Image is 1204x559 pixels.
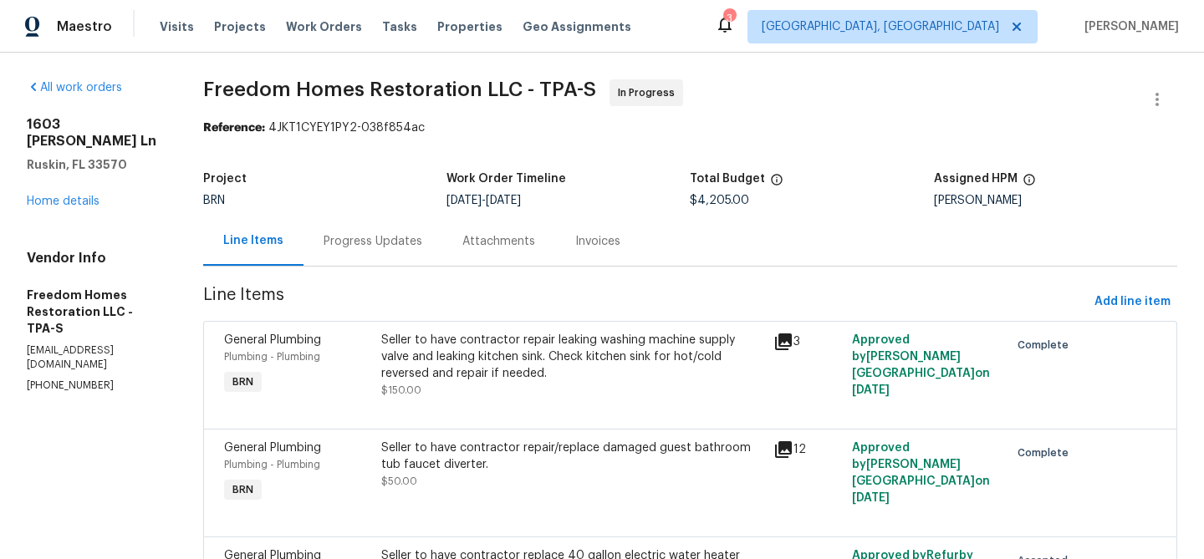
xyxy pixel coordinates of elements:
span: Tasks [382,21,417,33]
span: Projects [214,18,266,35]
span: Line Items [203,287,1088,318]
span: Approved by [PERSON_NAME][GEOGRAPHIC_DATA] on [852,334,990,396]
span: [DATE] [486,195,521,206]
span: [DATE] [446,195,482,206]
div: Progress Updates [324,233,422,250]
button: Add line item [1088,287,1177,318]
span: General Plumbing [224,334,321,346]
span: $4,205.00 [690,195,749,206]
span: Freedom Homes Restoration LLC - TPA-S [203,79,596,99]
p: [PHONE_NUMBER] [27,379,163,393]
span: Properties [437,18,503,35]
span: Geo Assignments [523,18,631,35]
span: [DATE] [852,492,890,504]
span: Plumbing - Plumbing [224,460,320,470]
h5: Assigned HPM [934,173,1018,185]
span: Work Orders [286,18,362,35]
span: Approved by [PERSON_NAME][GEOGRAPHIC_DATA] on [852,442,990,504]
div: Invoices [575,233,620,250]
div: 3 [773,332,842,352]
span: Add line item [1094,292,1171,313]
div: Attachments [462,233,535,250]
div: Line Items [223,232,283,249]
h2: 1603 [PERSON_NAME] Ln [27,116,163,150]
span: Maestro [57,18,112,35]
div: 4JKT1CYEY1PY2-038f854ac [203,119,1177,136]
span: Complete [1018,445,1075,461]
h5: Total Budget [690,173,765,185]
div: 3 [723,10,735,27]
h5: Freedom Homes Restoration LLC - TPA-S [27,287,163,337]
h5: Work Order Timeline [446,173,566,185]
span: [DATE] [852,384,890,396]
span: [PERSON_NAME] [1078,18,1179,35]
h5: Ruskin, FL 33570 [27,156,163,173]
div: 12 [773,440,842,460]
div: Seller to have contractor repair/replace damaged guest bathroom tub faucet diverter. [381,440,764,473]
span: BRN [226,481,260,498]
a: Home details [27,196,99,207]
span: $50.00 [381,476,417,486]
span: Plumbing - Plumbing [224,352,320,362]
span: [GEOGRAPHIC_DATA], [GEOGRAPHIC_DATA] [762,18,999,35]
div: [PERSON_NAME] [934,195,1177,206]
span: General Plumbing [224,442,321,454]
span: BRN [203,195,225,206]
span: - [446,195,521,206]
span: The hpm assigned to this work order. [1023,173,1036,195]
h4: Vendor Info [27,250,163,267]
h5: Project [203,173,247,185]
span: Visits [160,18,194,35]
span: BRN [226,374,260,390]
span: The total cost of line items that have been proposed by Opendoor. This sum includes line items th... [770,173,783,195]
a: All work orders [27,82,122,94]
div: Seller to have contractor repair leaking washing machine supply valve and leaking kitchen sink. C... [381,332,764,382]
p: [EMAIL_ADDRESS][DOMAIN_NAME] [27,343,163,372]
span: Complete [1018,337,1075,353]
span: $150.00 [381,385,421,395]
span: In Progress [618,84,681,101]
b: Reference: [203,122,265,134]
